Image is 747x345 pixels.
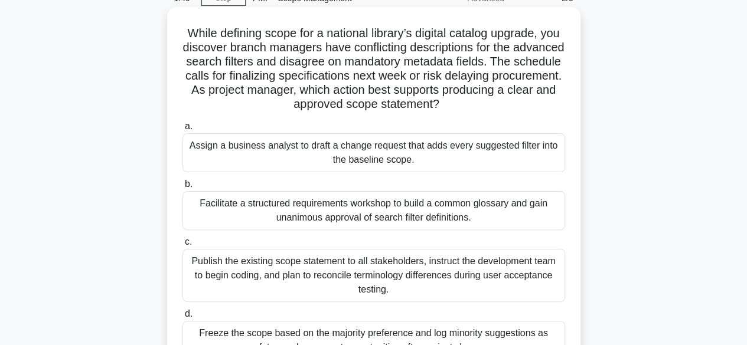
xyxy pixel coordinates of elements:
span: c. [185,236,192,247]
h5: While defining scope for a national library’s digital catalog upgrade, you discover branch manage... [181,26,566,112]
div: Facilitate a structured requirements workshop to build a common glossary and gain unanimous appro... [182,191,565,230]
div: Publish the existing scope statement to all stakeholders, instruct the development team to begin ... [182,249,565,302]
span: d. [185,308,193,318]
span: b. [185,179,193,189]
div: Assign a business analyst to draft a change request that adds every suggested filter into the bas... [182,133,565,172]
span: a. [185,121,193,131]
